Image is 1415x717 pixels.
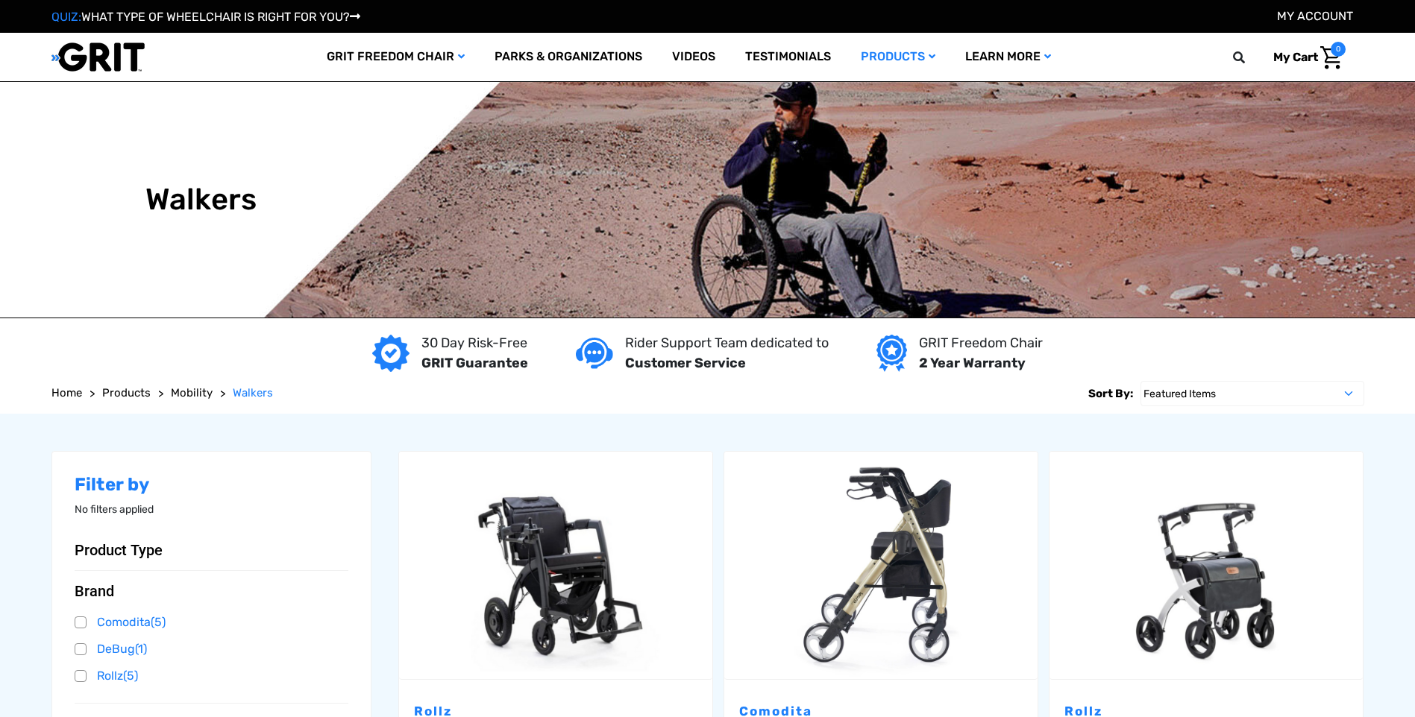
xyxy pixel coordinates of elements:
a: Products [846,33,950,81]
a: Cart with 0 items [1262,42,1346,73]
button: Product Type [75,541,349,559]
img: GRIT Guarantee [372,335,410,372]
p: No filters applied [75,502,349,517]
a: Walkers [233,385,273,402]
a: Rollz Motion Electric 2.0 - Rollator and Wheelchair,$3,990.00 [399,452,712,679]
span: Products [102,386,151,399]
span: (1) [135,642,147,656]
span: QUIZ: [51,10,81,24]
img: Customer service [576,338,613,368]
a: Account [1277,9,1353,23]
span: 0 [1331,42,1346,57]
span: Brand [75,582,114,600]
img: GRIT All-Terrain Wheelchair and Mobility Equipment [51,42,145,72]
a: Learn More [950,33,1066,81]
a: Spazio Special Rollator (20" Seat) by Comodita,$490.00 [724,452,1038,679]
span: (5) [151,615,166,629]
a: Home [51,385,82,402]
strong: GRIT Guarantee [421,355,528,371]
a: Rollz(5) [75,665,349,687]
a: Parks & Organizations [480,33,657,81]
input: Search [1240,42,1262,73]
span: Home [51,386,82,399]
a: GRIT Freedom Chair [312,33,480,81]
a: Comodita(5) [75,611,349,634]
strong: 2 Year Warranty [919,355,1026,371]
label: Sort By: [1088,381,1133,406]
a: QUIZ:WHAT TYPE OF WHEELCHAIR IS RIGHT FOR YOU? [51,10,360,24]
h2: Filter by [75,474,349,496]
p: 30 Day Risk-Free [421,333,528,353]
img: Spazio Special Rollator (20" Seat) by Comodita [724,452,1038,679]
a: Videos [657,33,730,81]
p: Rider Support Team dedicated to [625,333,829,353]
span: Walkers [233,386,273,399]
img: Year warranty [876,335,907,372]
a: Testimonials [730,33,846,81]
span: Mobility [171,386,213,399]
h1: Walkers [145,182,257,218]
span: Product Type [75,541,163,559]
strong: Customer Service [625,355,746,371]
span: (5) [123,669,138,683]
span: My Cart [1273,50,1318,64]
a: Mobility [171,385,213,402]
a: DeBug(1) [75,638,349,660]
p: GRIT Freedom Chair [919,333,1043,353]
img: Cart [1320,46,1342,69]
img: Rollz Flex Rollator [1050,452,1363,679]
button: Brand [75,582,349,600]
a: Products [102,385,151,402]
img: Rollz Motion Electric 2.0 - Rollator and Wheelchair [399,452,712,679]
a: Rollz Flex Rollator,$719.00 [1050,452,1363,679]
